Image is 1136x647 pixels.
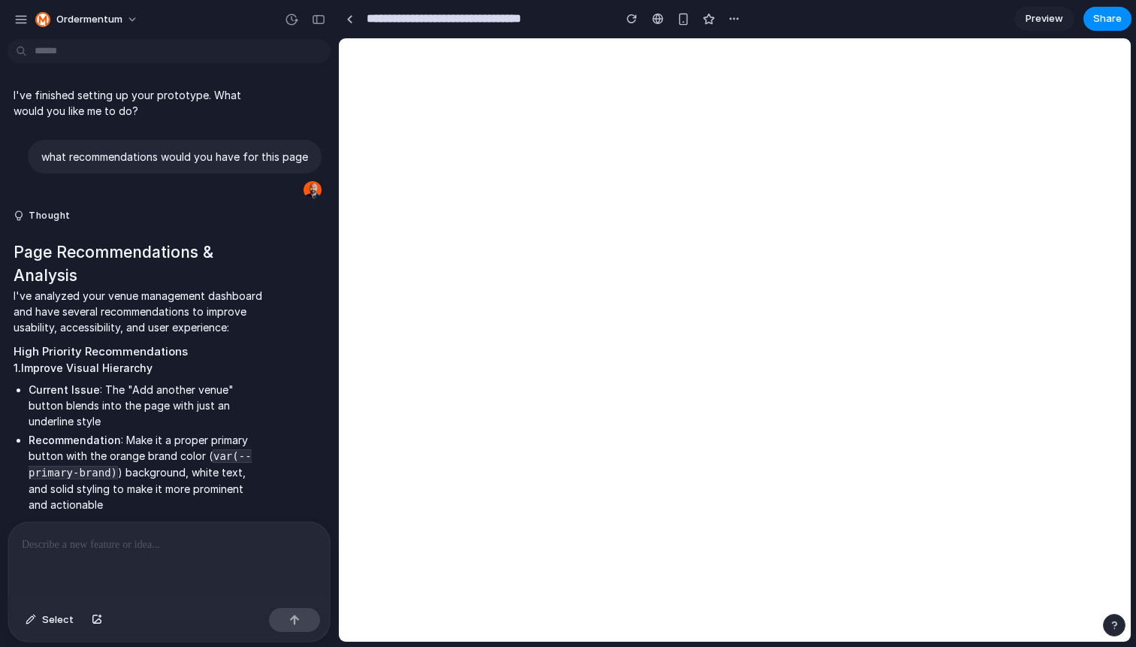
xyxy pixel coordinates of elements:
span: Preview [1026,11,1063,26]
a: Preview [1014,7,1074,31]
span: Select [42,612,74,627]
button: Ordermentum [29,8,146,32]
strong: Recommendation [29,434,121,446]
strong: Current Issue [29,383,100,396]
strong: Improve Visual Hierarchy [21,361,153,374]
li: : Make it a proper primary button with the orange brand color ( ) background, white text, and sol... [29,432,264,512]
p: I've analyzed your venue management dashboard and have several recommendations to improve usabili... [14,288,264,335]
h1: Page Recommendations & Analysis [14,240,264,288]
strong: High Priority Recommendations [14,344,188,358]
button: Select [18,608,81,632]
li: : The "Add another venue" button blends into the page with just an underline style [29,382,264,429]
span: Share [1093,11,1122,26]
p: what recommendations would you have for this page [41,149,308,165]
h3: 2. [14,519,264,534]
p: I've finished setting up your prototype. What would you like me to do? [14,87,264,119]
h3: 1. [14,360,264,376]
button: Share [1083,7,1131,31]
strong: Enhance Venue Cards Interaction [23,520,201,533]
span: Ordermentum [56,12,122,27]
